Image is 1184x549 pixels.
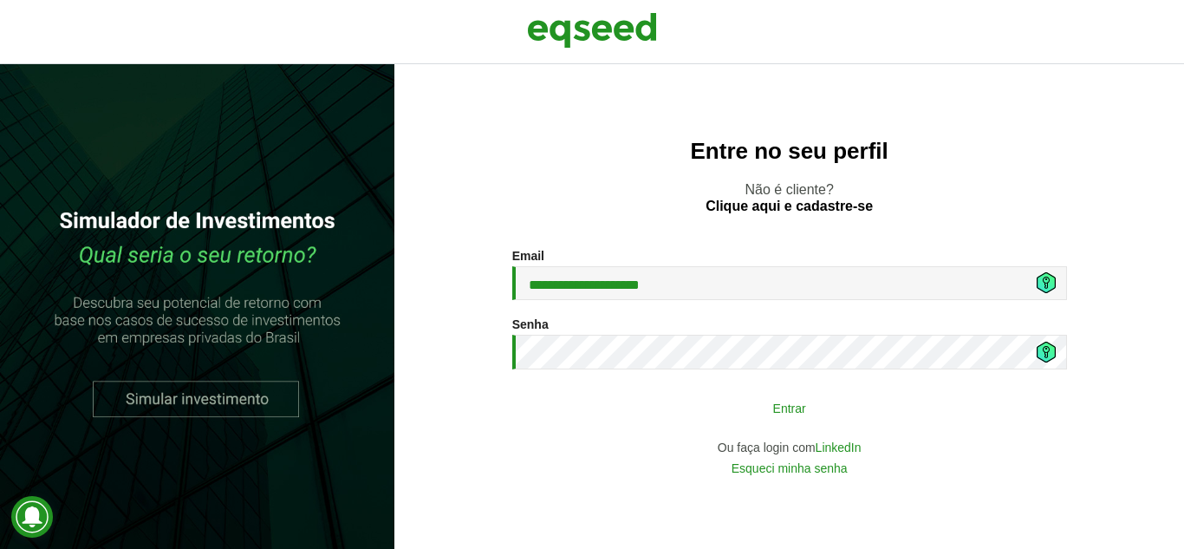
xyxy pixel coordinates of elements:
[732,462,848,474] a: Esqueci minha senha
[429,181,1149,214] p: Não é cliente?
[706,199,873,213] a: Clique aqui e cadastre-se
[512,318,549,330] label: Senha
[429,139,1149,164] h2: Entre no seu perfil
[564,391,1015,424] button: Entrar
[527,9,657,52] img: EqSeed Logo
[512,250,544,262] label: Email
[816,441,862,454] a: LinkedIn
[512,441,1067,454] div: Ou faça login com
